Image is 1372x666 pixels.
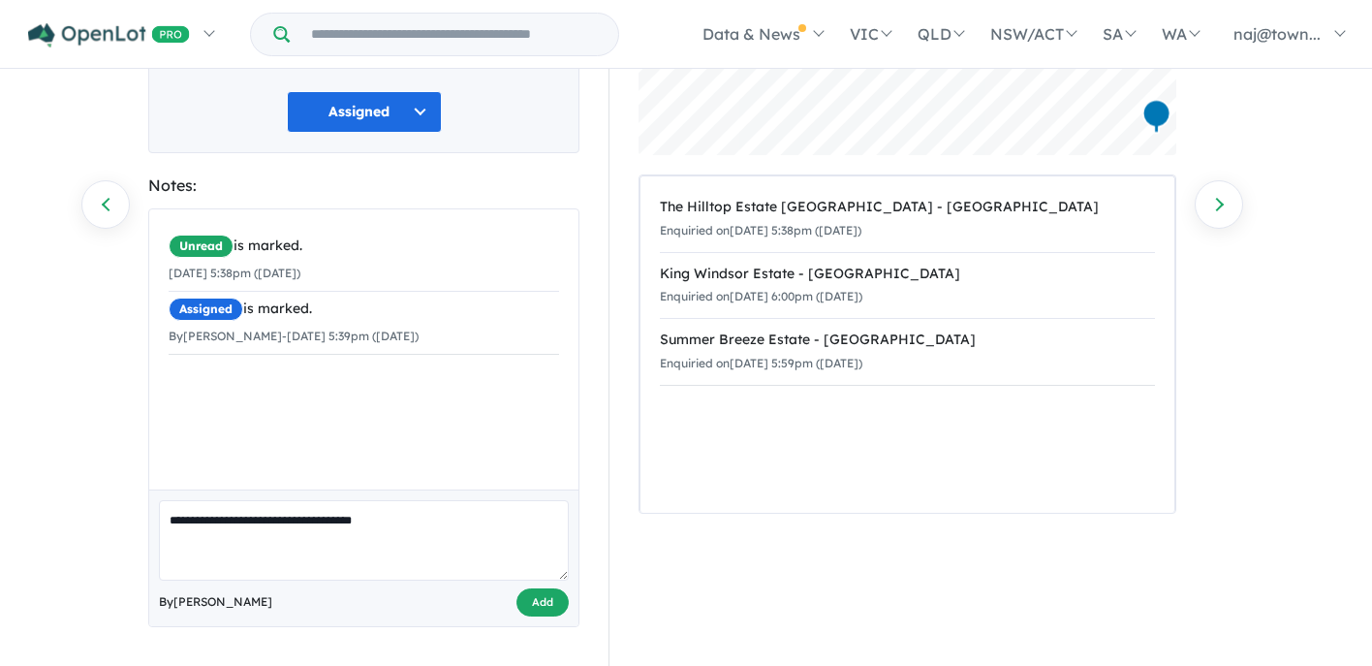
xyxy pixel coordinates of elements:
[1142,99,1171,135] div: Map marker
[1233,24,1321,44] span: naj@town...
[660,329,1155,352] div: Summer Breeze Estate - [GEOGRAPHIC_DATA]
[660,196,1155,219] div: The Hilltop Estate [GEOGRAPHIC_DATA] - [GEOGRAPHIC_DATA]
[169,298,243,321] span: Assigned
[159,592,272,612] span: By [PERSON_NAME]
[148,173,579,199] div: Notes:
[294,14,614,55] input: Try estate name, suburb, builder or developer
[660,263,1155,286] div: King Windsor Estate - [GEOGRAPHIC_DATA]
[287,91,442,133] button: Assigned
[169,298,559,321] div: is marked.
[169,235,559,258] div: is marked.
[660,356,862,370] small: Enquiried on [DATE] 5:59pm ([DATE])
[516,588,569,617] button: Add
[660,289,862,303] small: Enquiried on [DATE] 6:00pm ([DATE])
[660,318,1155,386] a: Summer Breeze Estate - [GEOGRAPHIC_DATA]Enquiried on[DATE] 5:59pm ([DATE])
[169,235,234,258] span: Unread
[660,223,861,238] small: Enquiried on [DATE] 5:38pm ([DATE])
[28,23,190,48] img: Openlot PRO Logo White
[169,329,419,343] small: By [PERSON_NAME] - [DATE] 5:39pm ([DATE])
[169,266,300,280] small: [DATE] 5:38pm ([DATE])
[660,252,1155,320] a: King Windsor Estate - [GEOGRAPHIC_DATA]Enquiried on[DATE] 6:00pm ([DATE])
[660,186,1155,253] a: The Hilltop Estate [GEOGRAPHIC_DATA] - [GEOGRAPHIC_DATA]Enquiried on[DATE] 5:38pm ([DATE])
